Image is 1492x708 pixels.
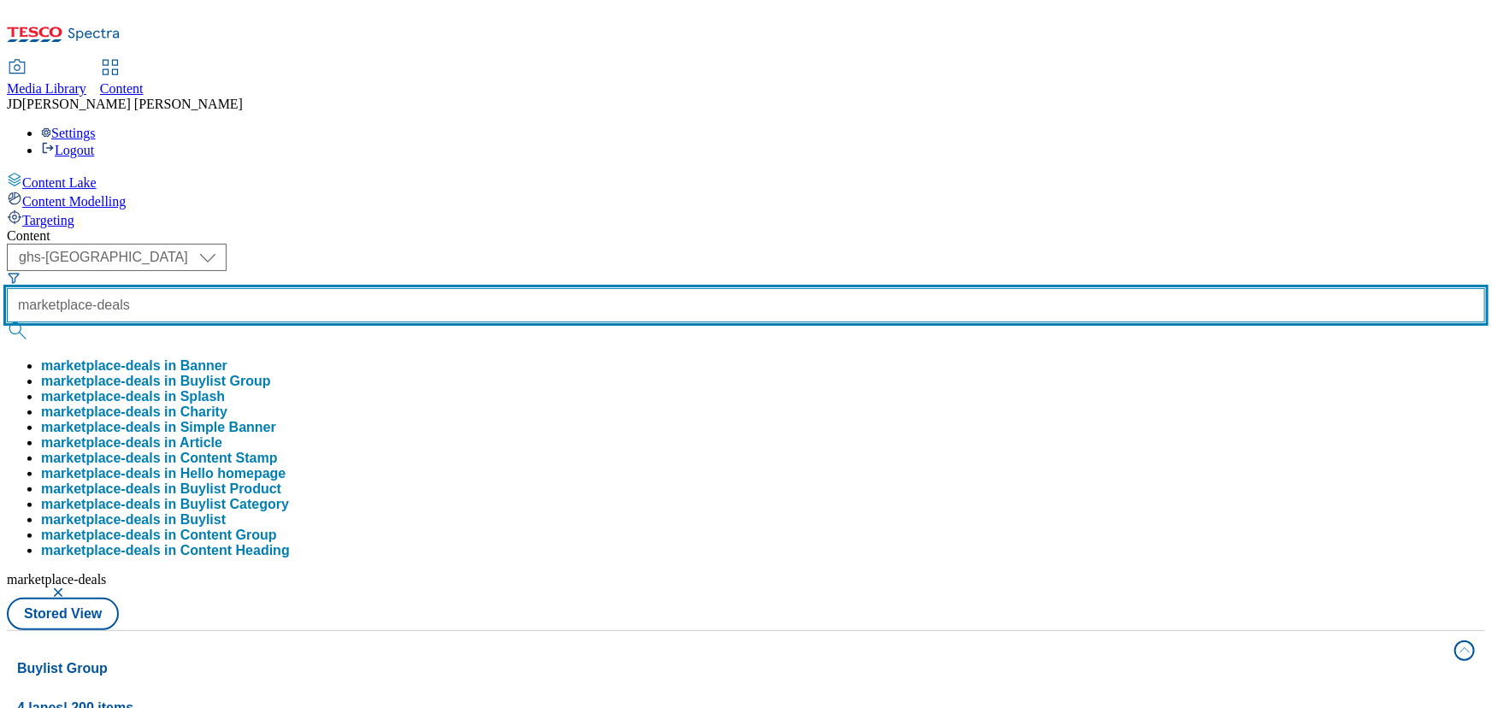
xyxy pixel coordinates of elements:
[100,81,144,96] span: Content
[180,404,227,419] span: Charity
[41,435,222,451] div: marketplace-deals in
[7,209,1485,228] a: Targeting
[7,271,21,285] svg: Search Filters
[22,213,74,227] span: Targeting
[41,528,277,543] div: marketplace-deals in
[41,374,271,389] button: marketplace-deals in Buylist Group
[41,466,286,481] button: marketplace-deals in Hello homepage
[41,435,222,451] button: marketplace-deals in Article
[7,228,1485,244] div: Content
[41,512,226,528] button: marketplace-deals in Buylist
[100,61,144,97] a: Content
[41,497,289,512] div: marketplace-deals in
[7,288,1485,322] input: Search
[7,572,106,587] span: marketplace-deals
[41,451,278,466] button: marketplace-deals in Content Stamp
[17,658,1444,679] h4: Buylist Group
[41,404,227,420] div: marketplace-deals in
[22,175,97,190] span: Content Lake
[180,481,281,496] span: Buylist Product
[7,191,1485,209] a: Content Modelling
[180,497,289,511] span: Buylist Category
[7,81,86,96] span: Media Library
[41,481,281,497] div: marketplace-deals in
[41,374,271,389] div: marketplace-deals in
[41,497,289,512] button: marketplace-deals in Buylist Category
[41,528,277,543] button: marketplace-deals in Content Group
[180,528,277,542] span: Content Group
[7,61,86,97] a: Media Library
[41,389,225,404] button: marketplace-deals in Splash
[41,481,281,497] button: marketplace-deals in Buylist Product
[41,404,227,420] button: marketplace-deals in Charity
[22,194,126,209] span: Content Modelling
[7,97,22,111] span: JD
[180,374,271,388] span: Buylist Group
[41,543,290,558] button: marketplace-deals in Content Heading
[22,97,243,111] span: [PERSON_NAME] [PERSON_NAME]
[41,143,94,157] a: Logout
[7,172,1485,191] a: Content Lake
[41,451,278,466] div: marketplace-deals in
[41,358,227,374] button: marketplace-deals in Banner
[41,420,276,435] button: marketplace-deals in Simple Banner
[180,451,278,465] span: Content Stamp
[180,435,222,450] span: Article
[41,126,96,140] a: Settings
[7,598,119,630] button: Stored View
